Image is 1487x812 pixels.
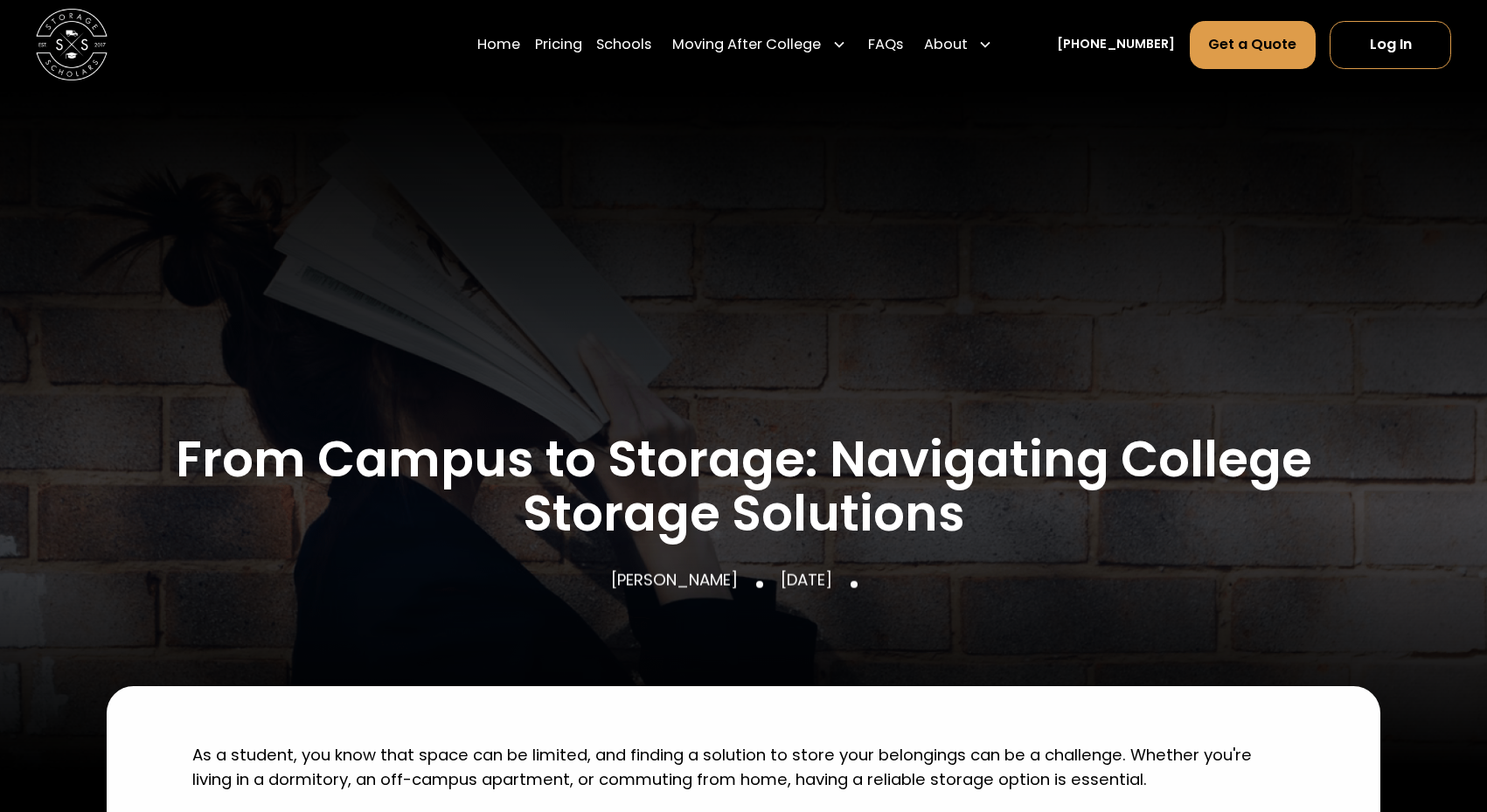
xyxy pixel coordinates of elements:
img: Storage Scholars main logo [36,9,108,80]
a: [PHONE_NUMBER] [1057,35,1175,53]
a: Get a Quote [1190,21,1316,69]
div: About [924,34,968,56]
p: [DATE] [782,568,833,593]
div: Moving After College [672,34,821,56]
p: As a student, you know that space can be limited, and finding a solution to store your belongings... [192,744,1295,792]
a: home [36,9,108,80]
a: Log In [1330,21,1451,69]
a: Home [477,20,520,70]
a: Schools [596,20,651,70]
h1: From Campus to Storage: Navigating College Storage Solutions [100,433,1387,541]
div: Moving After College [665,20,853,70]
a: FAQs [868,20,903,70]
a: Pricing [535,20,582,70]
p: [PERSON_NAME] [611,568,738,593]
div: About [917,20,1000,70]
